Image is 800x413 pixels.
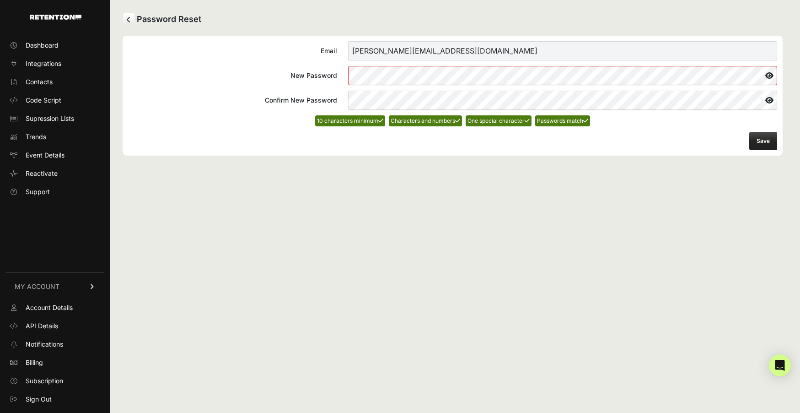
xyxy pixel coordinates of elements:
a: Dashboard [5,38,104,53]
a: Integrations [5,56,104,71]
span: Billing [26,358,43,367]
span: Support [26,187,50,196]
span: Subscription [26,376,63,386]
span: Contacts [26,77,53,87]
li: One special character [466,115,532,126]
a: MY ACCOUNT [5,272,104,300]
span: Supression Lists [26,114,74,123]
a: Code Script [5,93,104,108]
input: Confirm New Password [348,91,777,110]
div: New Password [128,71,337,80]
span: Notifications [26,340,63,349]
div: Email [128,46,337,55]
h2: Password Reset [123,13,783,27]
li: Passwords match [535,115,590,126]
div: Confirm New Password [128,96,337,105]
a: Billing [5,355,104,370]
a: Account Details [5,300,104,315]
input: New Password [348,66,777,85]
li: 10 characters minimum [315,115,385,126]
a: Contacts [5,75,104,89]
span: Event Details [26,151,64,160]
a: Trends [5,130,104,144]
span: Sign Out [26,395,52,404]
a: Support [5,185,104,199]
div: Open Intercom Messenger [769,354,791,376]
span: Account Details [26,303,73,312]
a: Sign Out [5,392,104,407]
span: MY ACCOUNT [15,282,59,291]
a: Supression Lists [5,111,104,126]
input: Email [348,41,777,60]
a: Event Details [5,148,104,163]
a: Reactivate [5,166,104,181]
a: Subscription [5,374,104,388]
span: Reactivate [26,169,58,178]
span: Code Script [26,96,61,105]
button: Save [749,132,777,150]
span: Integrations [26,59,61,68]
span: Trends [26,132,46,141]
li: Characters and numbers [389,115,462,126]
span: Dashboard [26,41,59,50]
a: Notifications [5,337,104,352]
span: API Details [26,321,58,331]
img: Retention.com [30,15,81,20]
a: API Details [5,319,104,333]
